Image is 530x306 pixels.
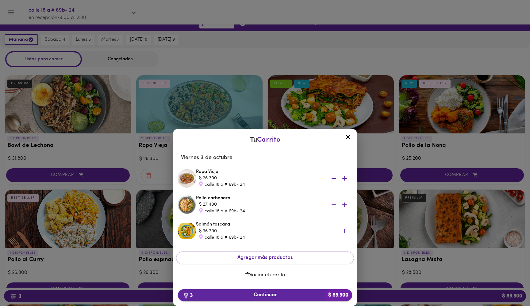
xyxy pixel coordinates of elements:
[494,271,524,300] iframe: Messagebird Livechat Widget
[196,195,352,215] div: Pollo carbonara
[183,293,188,299] img: cart.png
[199,208,322,215] div: calle 18 a # 69b- 24
[183,292,347,298] span: Continuar
[196,221,352,241] div: Salmón toscana
[199,175,322,181] div: $ 26.300
[180,291,196,299] b: 3
[325,289,352,301] b: $ 89.900
[199,228,322,234] div: $ 36.200
[178,196,196,214] img: Pollo carbonara
[257,136,280,144] span: Carrito
[181,255,349,261] span: Agregar más productos
[176,151,354,165] li: Viernes 3 de octubre
[179,135,351,145] div: Tu
[176,269,354,281] button: Vaciar el carrito
[178,222,196,240] img: Salmón toscana
[181,272,349,278] span: Vaciar el carrito
[178,289,352,301] button: 3Continuar$ 89.900
[199,234,322,241] div: calle 18 a # 69b- 24
[178,169,196,188] img: Ropa Vieja
[199,181,322,188] div: calle 18 a # 69b- 24
[199,201,322,208] div: $ 27.400
[176,252,354,264] button: Agregar más productos
[196,169,352,188] div: Ropa Vieja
